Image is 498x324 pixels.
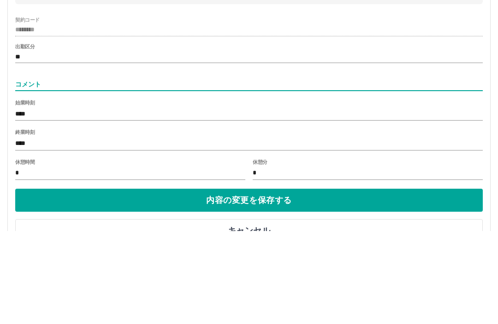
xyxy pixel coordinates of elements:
span: 申請日: [21,48,58,59]
label: 終業時刻 [15,222,35,229]
label: 休憩分 [253,251,267,258]
span: 旭川市 [58,63,477,74]
button: 内容の変更を保存する [15,282,483,305]
span: 大有第二放課後児童クラブ [58,78,477,89]
span: 現場名: [21,78,58,89]
span: 法人名: [21,63,58,74]
label: 契約コード [15,109,40,116]
label: 始業時刻 [15,192,35,199]
label: 休憩時間 [15,251,35,258]
h3: 2025年9月19日(金) [15,8,94,18]
span: 2025年9月19日(金) [58,48,477,59]
label: 出勤区分 [15,136,35,143]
